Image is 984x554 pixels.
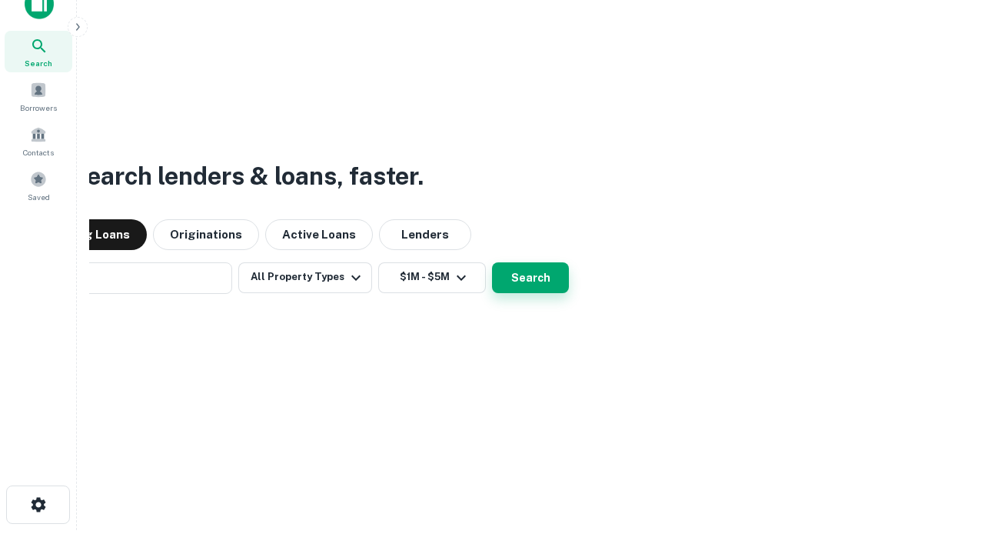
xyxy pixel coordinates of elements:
[25,57,52,69] span: Search
[153,219,259,250] button: Originations
[28,191,50,203] span: Saved
[5,31,72,72] a: Search
[20,102,57,114] span: Borrowers
[379,219,471,250] button: Lenders
[5,165,72,206] a: Saved
[5,120,72,162] a: Contacts
[70,158,424,195] h3: Search lenders & loans, faster.
[23,146,54,159] span: Contacts
[907,431,984,505] iframe: Chat Widget
[265,219,373,250] button: Active Loans
[238,262,372,293] button: All Property Types
[378,262,486,293] button: $1M - $5M
[5,75,72,117] a: Borrowers
[492,262,569,293] button: Search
